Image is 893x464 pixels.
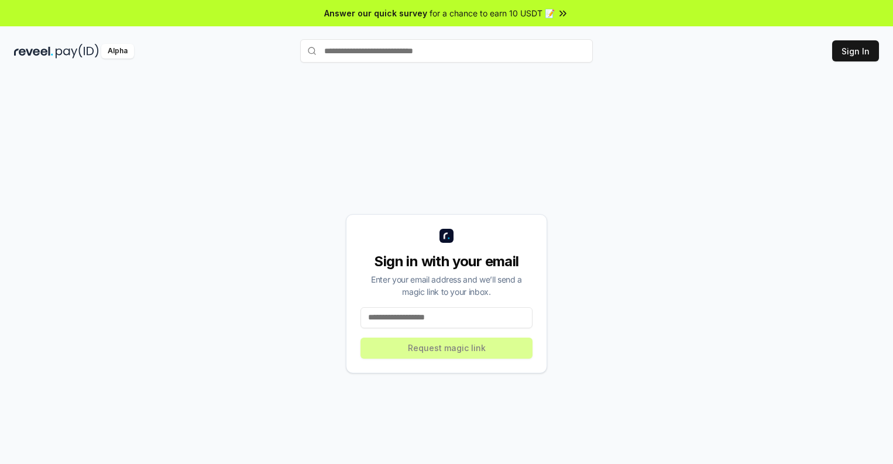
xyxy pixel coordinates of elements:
[324,7,427,19] span: Answer our quick survey
[439,229,454,243] img: logo_small
[360,252,533,271] div: Sign in with your email
[14,44,53,59] img: reveel_dark
[56,44,99,59] img: pay_id
[360,273,533,298] div: Enter your email address and we’ll send a magic link to your inbox.
[101,44,134,59] div: Alpha
[832,40,879,61] button: Sign In
[430,7,555,19] span: for a chance to earn 10 USDT 📝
